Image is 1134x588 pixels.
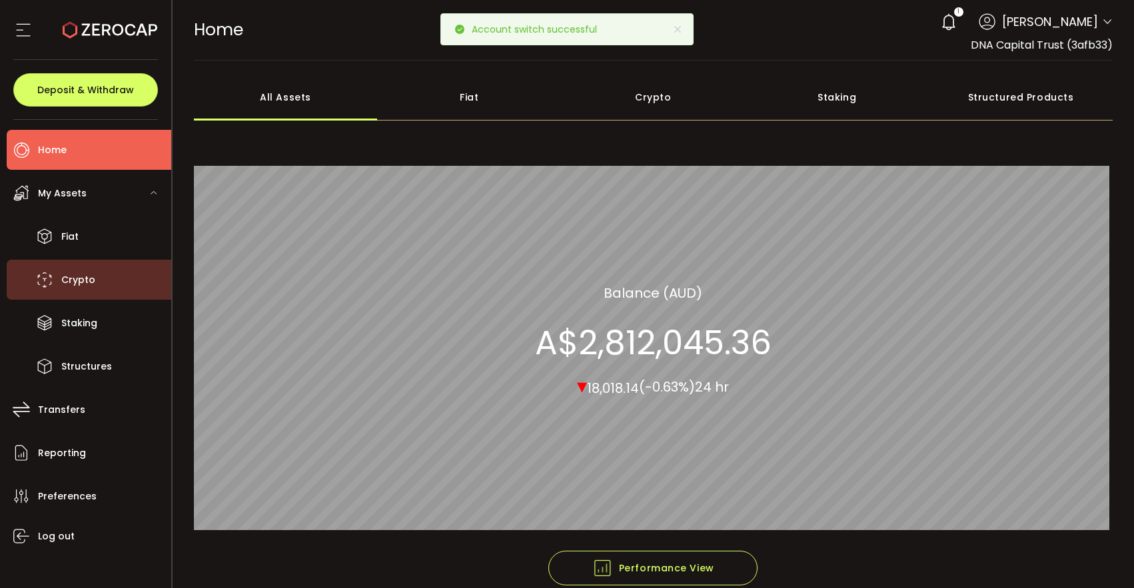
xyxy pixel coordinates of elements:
span: Performance View [592,558,714,578]
div: Crypto [561,74,745,121]
span: DNA Capital Trust (3afb33) [971,37,1113,53]
span: [PERSON_NAME] [1002,13,1098,31]
button: Performance View [548,551,758,585]
span: Fiat [61,227,79,246]
span: Transfers [38,400,85,420]
span: 24 hr [695,378,729,396]
div: Staking [745,74,929,121]
span: Staking [61,314,97,333]
span: My Assets [38,184,87,203]
span: Log out [38,527,75,546]
section: A$2,812,045.36 [535,322,772,362]
iframe: Chat Widget [1067,524,1134,588]
span: Structures [61,357,112,376]
span: 18,018.14 [587,378,639,397]
span: Deposit & Withdraw [37,85,134,95]
span: Home [194,18,243,41]
div: All Assets [194,74,378,121]
span: (-0.63%) [639,378,695,396]
span: Crypto [61,270,95,290]
span: Reporting [38,443,86,463]
button: Deposit & Withdraw [13,73,158,107]
section: Balance (AUD) [604,282,702,302]
span: 1 [957,7,959,17]
div: Structured Products [929,74,1113,121]
span: ▾ [577,371,587,400]
span: Preferences [38,487,97,506]
p: Account switch successful [472,25,608,34]
span: Home [38,141,67,160]
div: Fiat [377,74,561,121]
